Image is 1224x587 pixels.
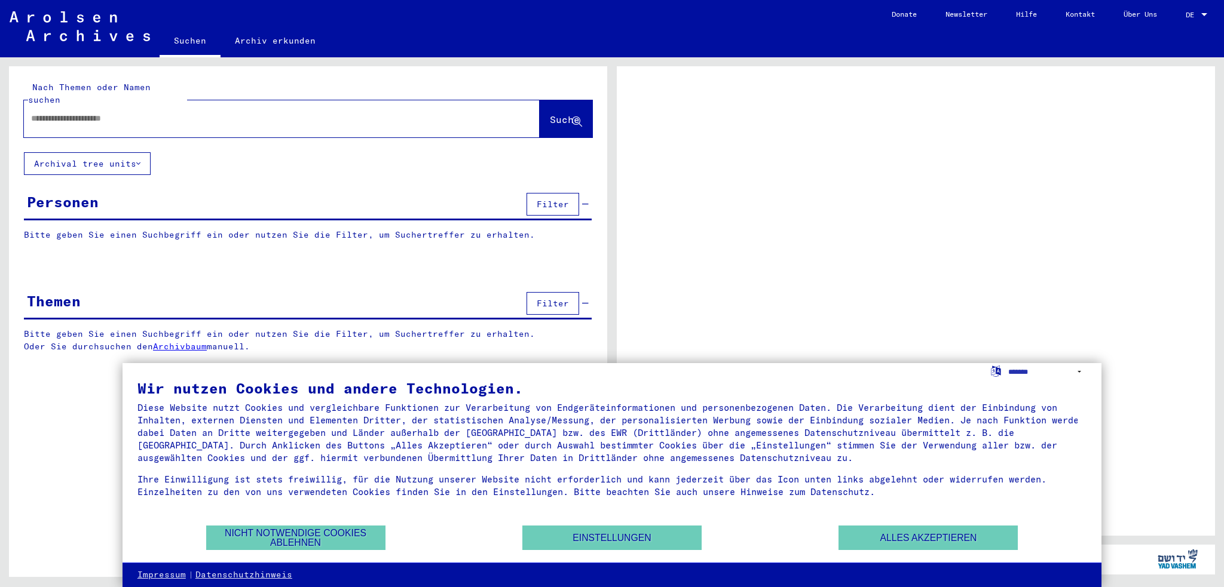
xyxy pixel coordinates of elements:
div: Ihre Einwilligung ist stets freiwillig, für die Nutzung unserer Website nicht erforderlich und ka... [137,473,1087,498]
div: Themen [27,290,81,312]
button: Filter [527,292,579,315]
a: Archiv erkunden [221,26,330,55]
label: Sprache auswählen [990,365,1002,376]
p: Bitte geben Sie einen Suchbegriff ein oder nutzen Sie die Filter, um Suchertreffer zu erhalten. [24,229,592,241]
button: Alles akzeptieren [839,525,1018,550]
button: Filter [527,193,579,216]
div: Diese Website nutzt Cookies und vergleichbare Funktionen zur Verarbeitung von Endgeräteinformatio... [137,401,1087,464]
p: Bitte geben Sie einen Suchbegriff ein oder nutzen Sie die Filter, um Suchertreffer zu erhalten. O... [24,328,592,353]
button: Einstellungen [522,525,702,550]
button: Nicht notwendige Cookies ablehnen [206,525,385,550]
a: Suchen [160,26,221,57]
a: Impressum [137,569,186,581]
a: Archivbaum [153,341,207,352]
div: Wir nutzen Cookies und andere Technologien. [137,381,1087,395]
span: Filter [537,199,569,210]
span: Suche [550,113,580,125]
button: Suche [540,100,592,137]
select: Sprache auswählen [1008,363,1087,380]
img: yv_logo.png [1155,544,1200,574]
a: Datenschutzhinweis [195,569,292,581]
mat-label: Nach Themen oder Namen suchen [28,82,151,105]
span: DE [1186,11,1199,19]
span: Filter [537,298,569,309]
div: Personen [27,191,99,213]
img: Arolsen_neg.svg [10,11,150,41]
button: Archival tree units [24,152,151,175]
